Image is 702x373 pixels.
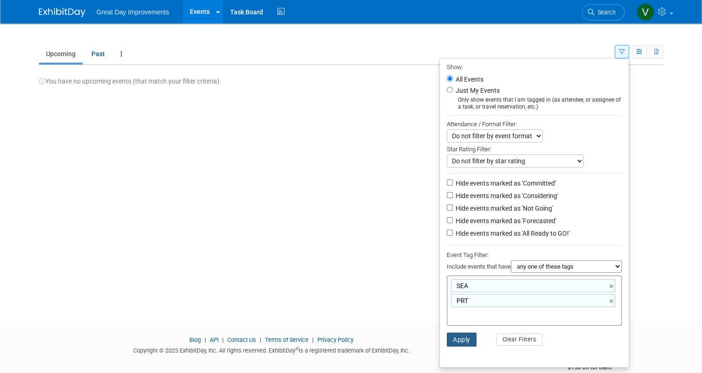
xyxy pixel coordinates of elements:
img: Virginia Mehlhoff [637,3,654,21]
a: Past [84,45,112,63]
label: All Events [454,76,483,83]
span: Great Day Improvements [97,8,169,16]
div: Star Rating Filter: [447,142,622,154]
div: Only show events that I am tagged in (as attendee, or assignee of a task, or travel reservation, ... [447,96,622,110]
a: Upcoming [39,45,83,63]
span: | [258,336,264,343]
a: Blog [189,336,201,343]
label: Hide events marked as 'Not Going' [454,204,553,213]
span: Search [594,9,616,16]
a: × [609,296,615,307]
span: | [310,336,316,343]
div: Copyright © 2025 ExhibitDay, Inc. All rights reserved. ExhibitDay is a registered trademark of Ex... [39,344,503,355]
sup: ® [296,347,299,352]
span: You have no upcoming events (that match your filter criteria). [39,77,221,85]
span: | [202,336,208,343]
a: Search [582,4,625,20]
span: | [220,336,226,343]
img: ExhibitDay [39,8,85,17]
div: Show: [447,61,622,72]
div: Include events that have [447,260,622,276]
div: Attendance / Format Filter: [447,119,622,129]
label: Hide events marked as 'Forecasted' [454,216,556,225]
label: Hide events marked as 'Considering' [454,191,558,200]
span: SEA [455,281,468,290]
label: Hide events marked as 'All Ready to GO!' [454,229,570,238]
label: Hide events marked as 'Committed' [454,179,556,188]
button: Clear Filters [496,334,543,346]
a: Contact Us [227,336,256,343]
a: × [609,281,615,292]
button: Apply [447,333,477,347]
a: Terms of Service [265,336,309,343]
label: Just My Events [454,86,500,95]
span: PRT [455,296,468,305]
a: Privacy Policy [317,336,354,343]
a: API [210,336,219,343]
div: Event Tag Filter: [447,250,622,260]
